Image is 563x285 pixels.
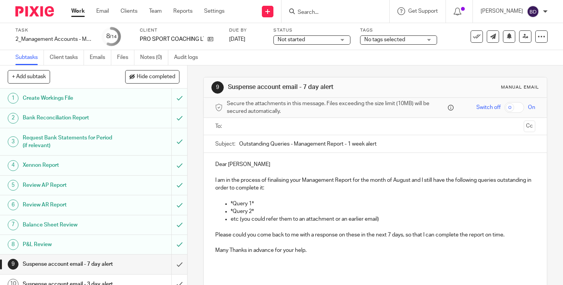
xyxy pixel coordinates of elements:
div: 6 [8,199,18,210]
label: To: [215,122,224,130]
small: /14 [110,35,117,39]
label: Task [15,27,92,34]
a: Subtasks [15,50,44,65]
h1: Xennon Report [23,159,117,171]
span: [DATE] [229,37,245,42]
p: Many Thanks in advance for your help. [215,246,535,254]
span: On [528,104,535,111]
h1: Suspense account email - 7 day alert [228,83,392,91]
label: Tags [360,27,437,34]
div: 4 [8,160,18,171]
button: Snooze task [503,30,515,43]
div: 3 [8,136,18,147]
p: PRO SPORT COACHING LTD [140,35,204,43]
h1: Review AR Report [23,199,117,211]
button: Cc [524,121,535,132]
div: Mark as to do [171,176,187,195]
h1: Bank Reconciliation Report [23,112,117,124]
div: Mark as to do [171,235,187,254]
h1: Create Workings File [23,92,117,104]
a: Emails [90,50,111,65]
div: Mark as to do [171,195,187,215]
h1: Request Bank Statements for Period (if relevant) [23,132,117,152]
span: Switch off [476,104,501,111]
div: 9 [211,81,224,94]
h1: Suspense account email - 7 day alert [23,258,117,270]
div: 2 [8,113,18,124]
a: Reports [173,7,193,15]
div: 8 [8,239,18,250]
p: Please could you come back to me with a response on these in the next 7 days, so that I can compl... [215,231,535,239]
a: Work [71,7,85,15]
h1: Balance Sheet Review [23,219,117,231]
a: Files [117,50,134,65]
a: Team [149,7,162,15]
div: Mark as to do [171,108,187,127]
div: Mark as to do [171,156,187,175]
a: Clients [121,7,137,15]
div: Mark as to do [171,215,187,235]
input: Search [297,9,366,16]
a: Email [96,7,109,15]
img: Pixie [15,6,54,17]
a: Notes (0) [140,50,168,65]
p: I am in the process of finalising your Management Report for the month of August and I still have... [215,176,535,192]
h1: Review AP Report [23,179,117,191]
a: Send new email to PRO SPORT COACHING LTD [487,30,499,43]
label: Subject: [215,140,235,148]
i: Files are stored in Pixie and a secure link is sent to the message recipient. [448,105,454,111]
span: No tags selected [364,37,405,42]
span: Not started [278,37,305,42]
label: Client [140,27,220,34]
div: Mark as to do [171,128,187,156]
div: 5 [8,180,18,191]
button: + Add subtask [8,70,50,83]
div: 1 [8,93,18,104]
div: 8 [106,32,117,41]
i: Open client page [208,36,213,42]
div: Manual email [501,84,539,91]
span: Secure the attachments in this message. Files exceeding the size limit (10MB) will be secured aut... [227,100,446,116]
a: Reassign task [519,30,531,43]
label: Due by [229,27,264,34]
div: Mark as to do [171,89,187,108]
a: Audit logs [174,50,204,65]
p: etc (you could refer them to an attachment or an earlier email) [231,215,535,223]
div: 9 [8,259,18,270]
label: Status [273,27,350,34]
span: Hide completed [137,74,175,80]
a: Client tasks [50,50,84,65]
span: Get Support [408,8,438,14]
a: Settings [204,7,225,15]
p: Dear [PERSON_NAME] [215,161,535,168]
h1: P&L Review [23,239,117,250]
p: [PERSON_NAME] [481,7,523,15]
div: Mark as done [171,255,187,274]
div: 7 [8,220,18,230]
img: svg%3E [527,5,539,18]
button: Hide completed [125,70,179,83]
div: 2_Management Accounts - Monthly - NEW [15,35,92,43]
